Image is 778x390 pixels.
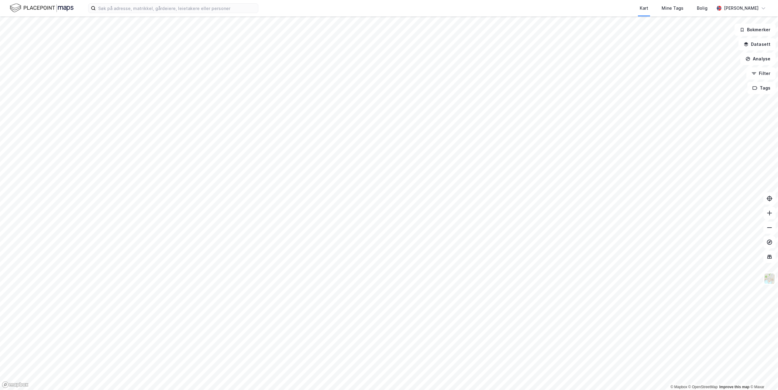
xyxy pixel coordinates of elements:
button: Analyse [740,53,776,65]
img: Z [764,273,775,284]
button: Filter [746,67,776,80]
a: Improve this map [719,385,749,389]
a: OpenStreetMap [688,385,718,389]
a: Mapbox [670,385,687,389]
button: Datasett [738,38,776,50]
div: Kart [640,5,648,12]
input: Søk på adresse, matrikkel, gårdeiere, leietakere eller personer [96,4,258,13]
div: Bolig [697,5,707,12]
div: [PERSON_NAME] [724,5,759,12]
div: Kontrollprogram for chat [748,361,778,390]
iframe: Chat Widget [748,361,778,390]
button: Bokmerker [735,24,776,36]
div: Mine Tags [662,5,683,12]
button: Tags [747,82,776,94]
a: Mapbox homepage [2,381,29,388]
img: logo.f888ab2527a4732fd821a326f86c7f29.svg [10,3,74,13]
